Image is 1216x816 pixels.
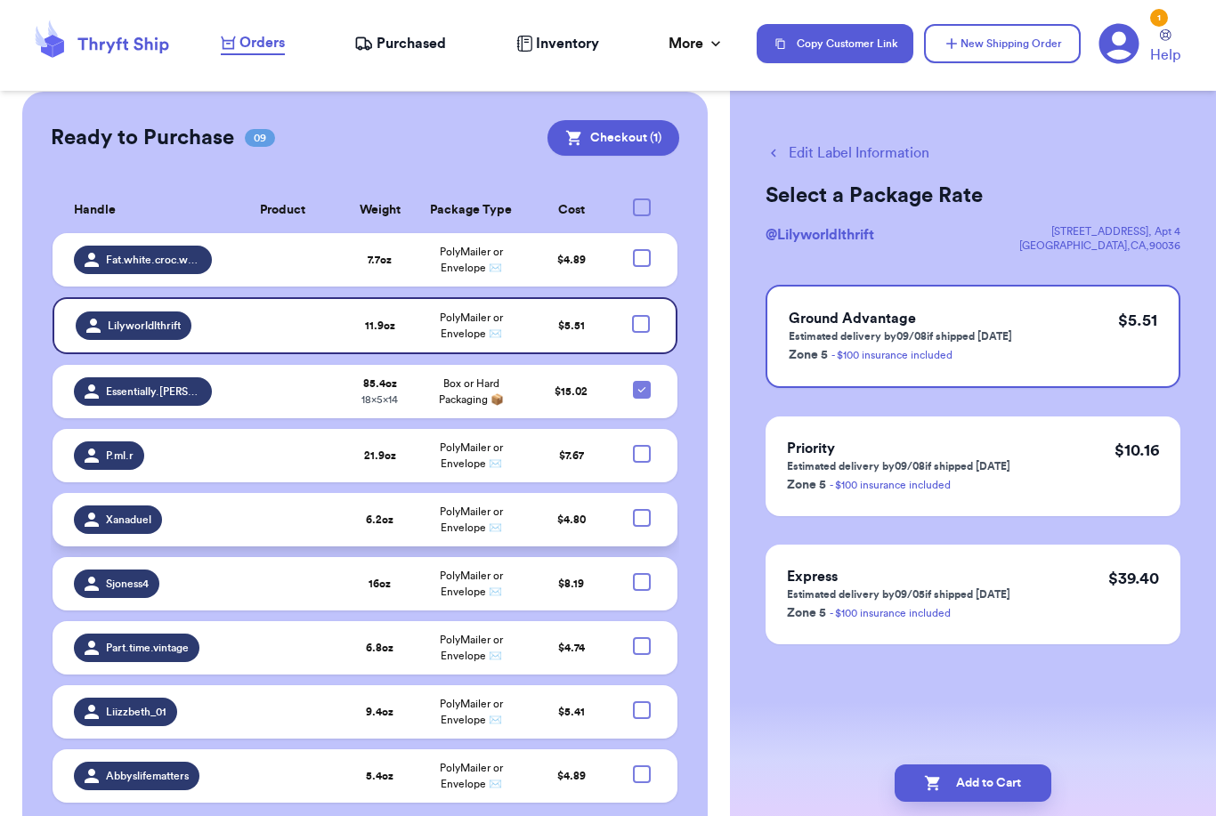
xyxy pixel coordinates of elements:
[1150,44,1180,66] span: Help
[366,707,393,717] strong: 9.4 oz
[559,450,584,461] span: $ 7.67
[366,514,393,525] strong: 6.2 oz
[239,32,285,53] span: Orders
[354,33,446,54] a: Purchased
[440,763,503,789] span: PolyMailer or Envelope ✉️
[558,578,584,589] span: $ 8.19
[558,320,585,331] span: $ 5.51
[417,188,526,233] th: Package Type
[766,142,929,164] button: Edit Label Information
[366,771,393,781] strong: 5.4 oz
[669,33,725,54] div: More
[108,319,181,333] span: Lilyworldlthrift
[766,182,1180,210] h2: Select a Package Rate
[106,769,189,783] span: Abbyslifematters
[1019,224,1180,238] div: [STREET_ADDRESS] , Apt 4
[377,33,446,54] span: Purchased
[369,578,391,589] strong: 16 oz
[547,120,679,156] button: Checkout (1)
[440,246,503,273] span: PolyMailer or Envelope ✉️
[1108,566,1159,591] p: $ 39.40
[1115,438,1159,463] p: $ 10.16
[51,124,234,152] h2: Ready to Purchase
[1150,9,1168,27] div: 1
[1118,308,1157,333] p: $ 5.51
[830,608,951,618] a: - $100 insurance included
[1150,29,1180,66] a: Help
[368,254,392,265] strong: 7.7 oz
[516,33,599,54] a: Inventory
[789,329,1012,343] p: Estimated delivery by 09/08 if shipped [DATE]
[106,577,149,591] span: Sjoness4
[440,312,503,339] span: PolyMailer or Envelope ✉️
[787,587,1010,602] p: Estimated delivery by 09/05 if shipped [DATE]
[766,228,874,242] span: @ Lilyworldlthrift
[831,350,953,360] a: - $100 insurance included
[364,450,396,461] strong: 21.9 oz
[439,378,504,405] span: Box or Hard Packaging 📦
[895,764,1051,802] button: Add to Cart
[787,570,838,584] span: Express
[106,384,201,399] span: Essentially.[PERSON_NAME]
[555,386,588,397] span: $ 15.02
[245,129,275,147] span: 09
[526,188,617,233] th: Cost
[223,188,344,233] th: Product
[557,514,586,525] span: $ 4.80
[365,320,395,331] strong: 11.9 oz
[366,642,393,653] strong: 6.8 oz
[440,699,503,725] span: PolyMailer or Envelope ✉️
[789,311,916,326] span: Ground Advantage
[557,771,586,781] span: $ 4.89
[106,641,189,655] span: Part.time.vintage
[558,642,585,653] span: $ 4.74
[106,448,134,463] span: P.ml.r
[830,480,951,490] a: - $100 insurance included
[106,513,151,527] span: Xanaduel
[1098,23,1139,64] a: 1
[106,705,166,719] span: Liizzbeth_01
[787,459,1010,473] p: Estimated delivery by 09/08 if shipped [DATE]
[440,634,503,661] span: PolyMailer or Envelope ✉️
[440,442,503,469] span: PolyMailer or Envelope ✉️
[787,441,835,456] span: Priority
[924,24,1081,63] button: New Shipping Order
[1019,238,1180,253] div: [GEOGRAPHIC_DATA] , CA , 90036
[787,479,826,491] span: Zone 5
[344,188,417,233] th: Weight
[221,32,285,55] a: Orders
[74,201,116,220] span: Handle
[787,607,826,619] span: Zone 5
[536,33,599,54] span: Inventory
[557,254,586,265] span: $ 4.89
[558,707,585,717] span: $ 5.41
[440,506,503,533] span: PolyMailer or Envelope ✉️
[440,570,503,597] span: PolyMailer or Envelope ✉️
[789,349,828,361] span: Zone 5
[363,378,397,389] strong: 85.4 oz
[757,24,913,63] button: Copy Customer Link
[106,253,201,267] span: Fat.white.croc.wearer
[361,394,398,405] span: 18 x 5 x 14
